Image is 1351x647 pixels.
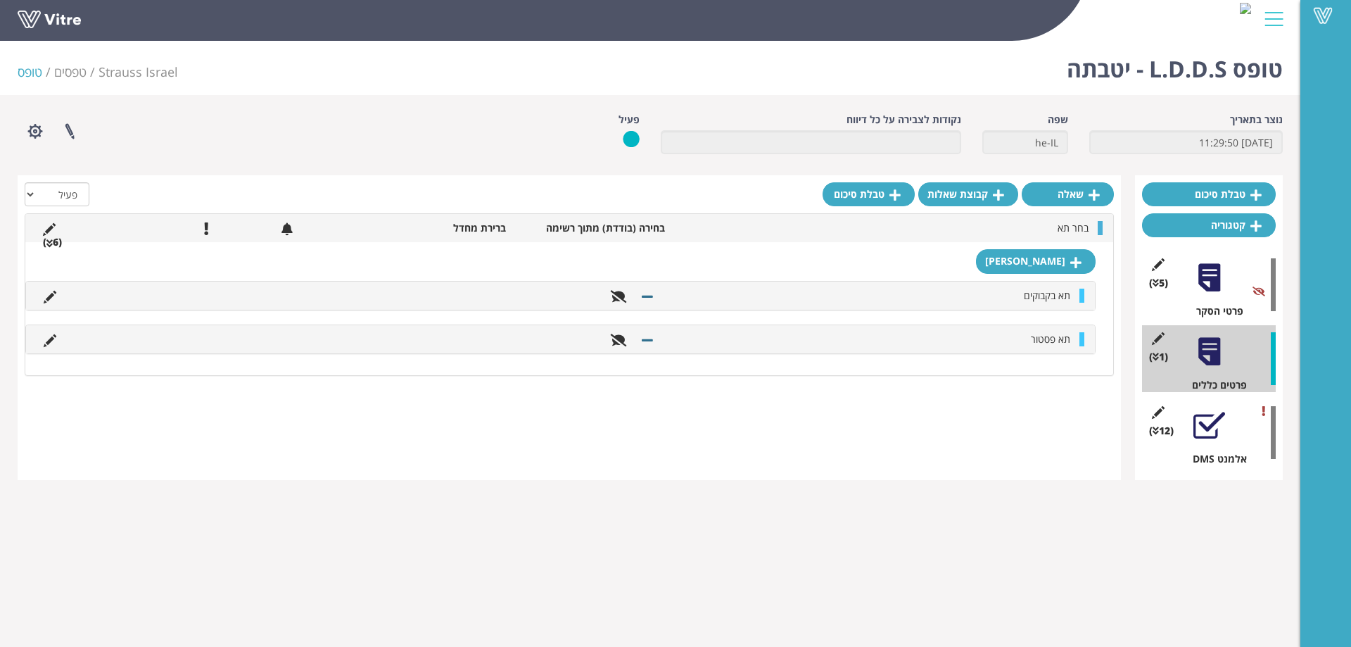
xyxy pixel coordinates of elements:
[18,63,54,82] li: טופס
[1153,452,1276,466] div: אלמנט DMS
[619,113,640,127] label: פעיל
[1067,35,1283,95] h1: טופס L.D.D.S - יטבתה
[846,113,961,127] label: נקודות לצבירה על כל דיווח
[1024,289,1070,302] span: תא בקבוקים
[1240,3,1251,14] img: af1731f1-fc1c-47dd-8edd-e51c8153d184.png
[1149,276,1168,290] span: (5 )
[1142,182,1276,206] a: טבלת סיכום
[54,63,87,80] a: טפסים
[1230,113,1283,127] label: נוצר בתאריך
[99,63,178,80] span: 222
[823,182,915,206] a: טבלת סיכום
[354,221,513,235] li: ברירת מחדל
[976,249,1096,273] a: [PERSON_NAME]
[36,235,69,249] li: (6 )
[1149,424,1174,438] span: (12 )
[1048,113,1068,127] label: שפה
[1142,213,1276,237] a: קטגוריה
[1153,378,1276,392] div: פרטים כללים
[623,130,640,148] img: yes
[513,221,672,235] li: בחירה (בודדת) מתוך רשימה
[1031,332,1070,346] span: תא פסטור
[918,182,1018,206] a: קבוצת שאלות
[1153,304,1276,318] div: פרטי הסקר
[1058,221,1089,234] span: בחר תא
[1149,350,1168,364] span: (1 )
[1022,182,1114,206] a: שאלה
